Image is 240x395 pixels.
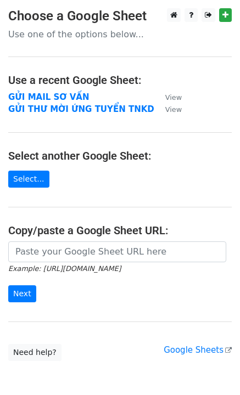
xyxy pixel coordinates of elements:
[8,264,121,273] small: Example: [URL][DOMAIN_NAME]
[8,285,36,302] input: Next
[154,104,182,114] a: View
[8,149,232,162] h4: Select another Google Sheet:
[8,29,232,40] p: Use one of the options below...
[8,8,232,24] h3: Choose a Google Sheet
[8,241,226,262] input: Paste your Google Sheet URL here
[8,171,49,188] a: Select...
[8,224,232,237] h4: Copy/paste a Google Sheet URL:
[8,92,89,102] a: GỬI MAIL SƠ VẤN
[164,345,232,355] a: Google Sheets
[8,344,62,361] a: Need help?
[8,74,232,87] h4: Use a recent Google Sheet:
[8,104,154,114] a: GỬI THƯ MỜI ỨNG TUYỂN TNKD
[165,93,182,101] small: View
[154,92,182,102] a: View
[165,105,182,114] small: View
